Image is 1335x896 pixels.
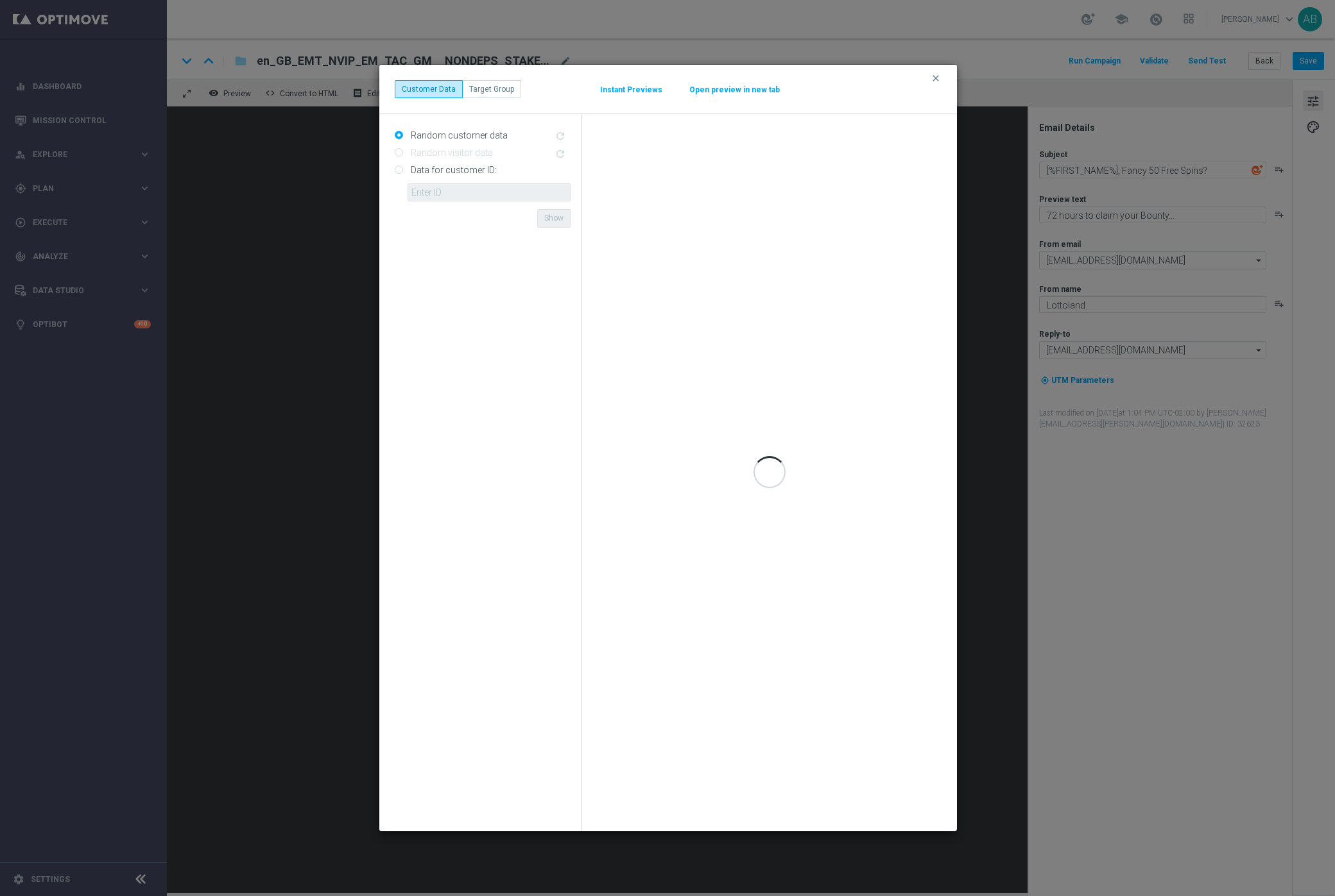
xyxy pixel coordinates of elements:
[408,130,508,141] label: Random customer data
[408,147,493,158] label: Random visitor data
[931,73,941,83] i: clear
[930,72,945,84] button: clear
[395,80,463,98] button: Customer Data
[462,80,521,98] button: Target Group
[689,85,780,95] button: Open preview in new tab
[408,164,497,176] label: Data for customer ID:
[408,183,571,201] input: Enter ID
[537,209,571,227] button: Show
[599,85,663,95] button: Instant Previews
[395,80,521,98] div: ...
